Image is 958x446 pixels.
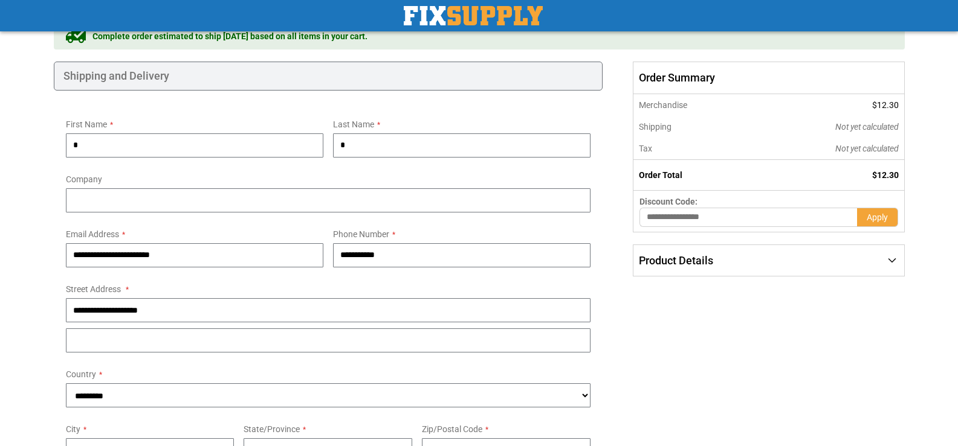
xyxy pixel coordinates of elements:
[639,170,682,180] strong: Order Total
[835,144,899,153] span: Not yet calculated
[422,424,482,434] span: Zip/Postal Code
[835,122,899,132] span: Not yet calculated
[404,6,543,25] a: store logo
[872,170,899,180] span: $12.30
[872,100,899,110] span: $12.30
[66,424,80,434] span: City
[54,62,603,91] div: Shipping and Delivery
[639,122,672,132] span: Shipping
[633,94,754,116] th: Merchandise
[244,424,300,434] span: State/Province
[333,229,389,239] span: Phone Number
[66,229,119,239] span: Email Address
[92,30,367,42] span: Complete order estimated to ship [DATE] based on all items in your cart.
[333,119,374,129] span: Last Name
[633,62,904,94] span: Order Summary
[66,369,96,379] span: Country
[639,254,713,267] span: Product Details
[639,197,697,206] span: Discount Code:
[867,212,888,222] span: Apply
[404,6,543,25] img: Fix Industrial Supply
[66,174,102,184] span: Company
[66,119,107,129] span: First Name
[66,284,121,294] span: Street Address
[633,138,754,160] th: Tax
[857,208,898,227] button: Apply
